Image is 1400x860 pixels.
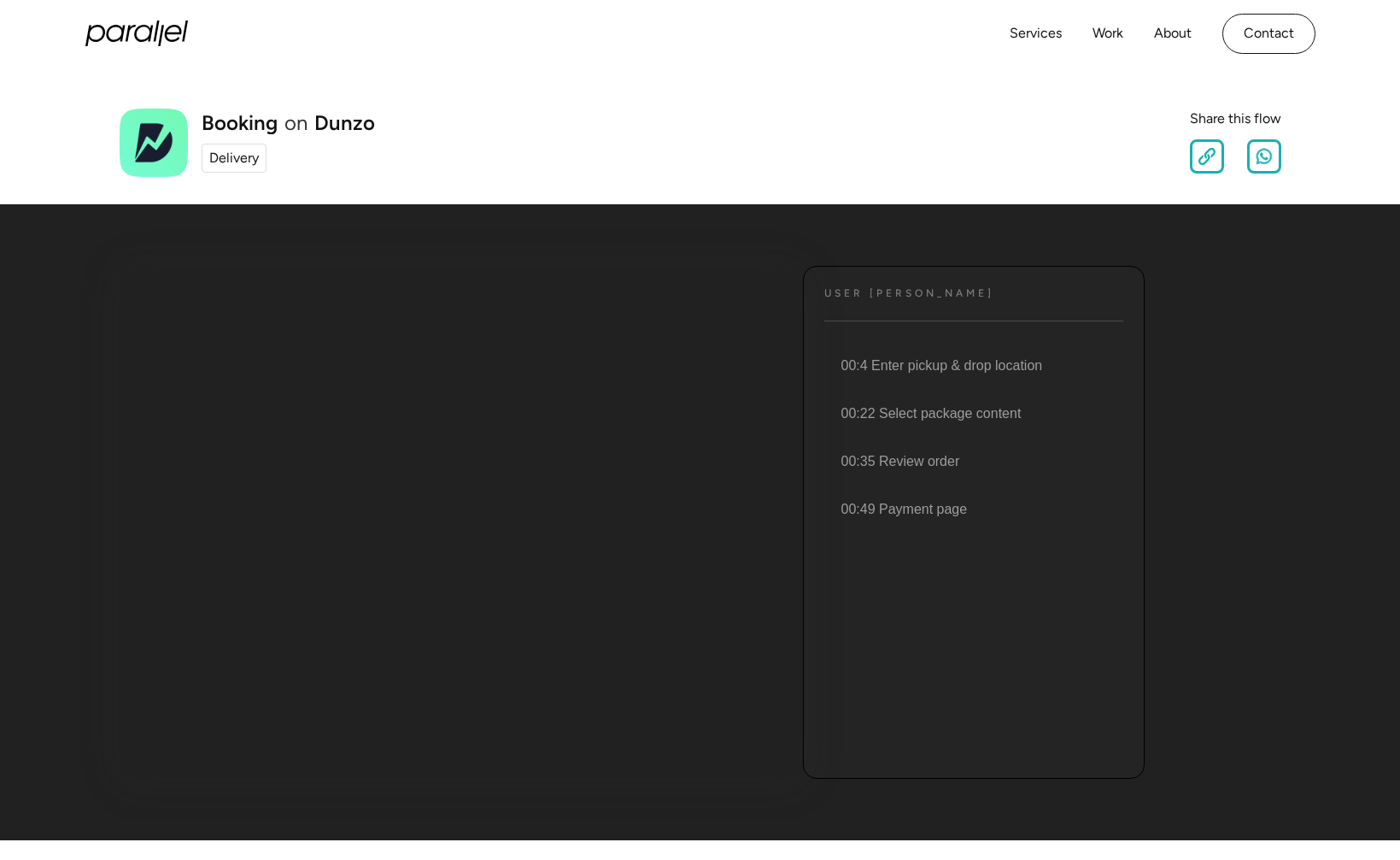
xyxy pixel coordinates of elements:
li: 00:35 Review order [821,438,1123,486]
a: Contact [1222,14,1315,54]
div: Delivery [209,148,259,168]
a: Services [1010,21,1062,46]
a: Delivery [202,144,267,173]
a: Work [1092,21,1123,46]
a: Dunzo [314,113,375,133]
h4: User [PERSON_NAME] [824,287,994,300]
li: 00:22 Select package content [821,390,1123,438]
div: on [284,113,308,133]
li: 00:49 Payment page [821,486,1123,533]
h1: Booking [202,113,278,133]
a: About [1154,21,1192,46]
a: home [85,21,188,46]
div: Share this flow [1190,109,1281,129]
li: 00:4 Enter pickup & drop location [821,342,1123,390]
